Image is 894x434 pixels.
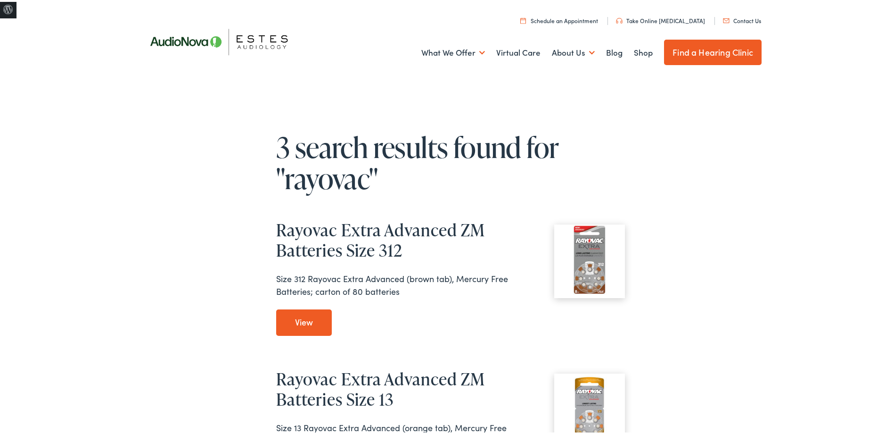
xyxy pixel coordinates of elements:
[616,16,623,22] img: utility icon
[634,33,653,68] a: Shop
[554,223,625,293] img: Rayovac extra advances hearing aid batteries size 312 available at Estes Audiology.
[276,270,625,296] p: Size 312 Rayovac Extra Advanced (brown tab), Mercury Free Batteries; carton of 80 batteries
[552,33,595,68] a: About Us
[616,15,705,23] a: Take Online [MEDICAL_DATA]
[421,33,485,68] a: What We Offer
[276,218,625,259] h2: Rayovac Extra Advanced ZM Batteries Size 312
[606,33,623,68] a: Blog
[723,17,730,21] img: utility icon
[520,16,526,22] img: utility icon
[723,15,761,23] a: Contact Us
[276,367,625,408] h2: Rayovac Extra Advanced ZM Batteries Size 13
[496,33,541,68] a: Virtual Care
[276,130,625,192] h1: 3 search results found for "rayovac"
[276,308,332,334] a: View
[664,38,762,63] a: Find a Hearing Clinic
[520,15,598,23] a: Schedule an Appointment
